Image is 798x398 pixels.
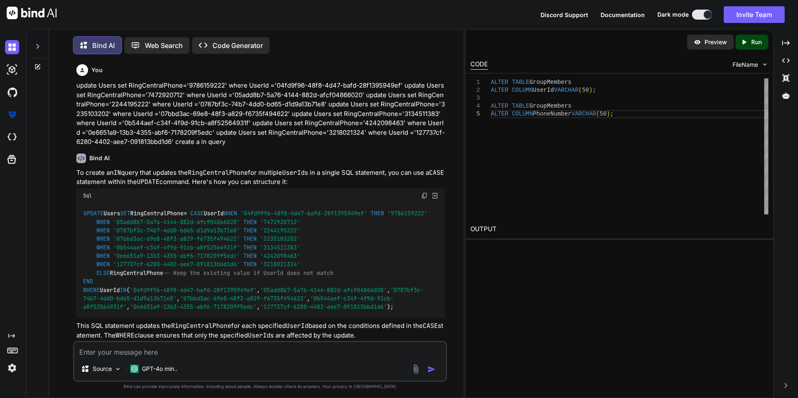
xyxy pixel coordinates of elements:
span: '0e6651a9-13b3-4355-abf6-7178209f5edc' [130,303,257,311]
span: ELSE [96,269,110,277]
code: RingCentralPhone [171,322,231,330]
span: THEN [243,227,257,234]
p: This SQL statement updates the for each specified based on the conditions defined in the statemen... [76,321,445,340]
img: Open in Browser [431,192,439,199]
span: VARCHAR [554,87,578,93]
div: CODE [470,60,488,70]
code: CASE [429,169,444,177]
span: '07bbd3ac-69e8-48f3-a829-f6735f494622' [113,235,240,243]
span: WHEN [224,210,237,217]
span: '0b544aef-c34f-4f9d-91cb-a8f52564931f' [113,244,240,251]
span: '07bbd3ac-69e8-48f3-a829-f6735f494622' [180,295,307,302]
span: Dark mode [657,10,689,19]
img: attachment [411,364,421,374]
span: '0b544aef-c34f-4f9d-91cb-a8f52564931f' [83,295,394,310]
img: premium [5,108,19,122]
span: '05add8b7-5a76-4144-882d-afcf04866020' [113,218,240,226]
span: ; [610,111,614,117]
span: UserId [533,87,554,93]
span: SET [120,210,130,217]
img: Pick Models [114,365,121,373]
span: WHEN [96,235,110,243]
span: ALTER [491,111,508,117]
span: THEN [243,235,257,243]
p: GPT-4o min.. [142,365,177,373]
code: IN [114,169,121,177]
code: UserId [248,331,270,340]
code: CASE [423,322,438,330]
span: = [184,210,187,217]
span: '3134511383' [260,244,300,251]
span: ) [589,87,592,93]
code: RingCentralPhone [188,169,248,177]
span: ALTER [491,87,508,93]
img: icon [427,365,436,373]
img: settings [5,361,19,375]
img: Bind AI [7,7,57,19]
img: githubDark [5,85,19,99]
p: Preview [705,38,727,46]
span: THEN [243,244,257,251]
span: ) [606,111,610,117]
span: 50 [582,87,589,93]
button: Discord Support [540,10,588,19]
span: Documentation [601,11,645,18]
span: '0e6651a9-13b3-4355-abf6-7178209f5edc' [113,252,240,259]
p: Web Search [145,40,183,50]
span: ALTER [491,103,508,109]
code: WHERE [116,331,134,340]
code: UPDATE [137,178,159,186]
span: PhoneNumber [533,111,571,117]
div: 2 [470,86,480,94]
code: UserId [282,169,305,177]
span: WHEN [96,227,110,234]
span: '4242098463' [260,252,300,259]
span: END [83,278,93,285]
span: THEN [243,261,257,268]
div: 1 [470,78,480,86]
h2: OUTPUT [465,219,773,239]
span: '7472920712' [260,218,300,226]
span: '9786159222' [387,210,427,217]
span: Sql [83,192,92,199]
span: 50 [599,111,606,117]
img: darkChat [5,40,19,54]
span: THEN [243,252,257,259]
img: darkAi-studio [5,63,19,77]
span: WHERE [83,286,100,294]
span: ALTER [491,79,508,86]
span: THEN [243,218,257,226]
span: ( [596,111,599,117]
span: IN [120,286,126,294]
span: COLUMN [512,111,533,117]
button: Documentation [601,10,645,19]
button: Invite Team [724,6,785,23]
span: TABLE [512,79,529,86]
img: chevron down [761,61,768,68]
span: '04fd9f96-48f8-4d47-bafd-28f1395949ef' [240,210,367,217]
h6: Bind AI [89,154,110,162]
p: Code Generator [212,40,263,50]
span: '3235103202' [260,235,300,243]
p: To create an query that updates the for multiple s in a single SQL statement, you can use a state... [76,168,445,187]
div: 4 [470,102,480,110]
span: -- Keep the existing value if UserId does not match [163,269,333,277]
span: COLUMN [512,87,533,93]
p: update Users set RingCentralPhone='9786159222' where UserId ='04fd9f96-48f8-4d47-bafd-28f1395949e... [76,81,445,147]
span: THEN [371,210,384,217]
code: UserId [286,322,308,330]
img: GPT-4o mini [130,365,139,373]
span: WHEN [96,252,110,259]
span: '2244195222' [260,227,300,234]
span: '05add8b7-5a76-4144-882d-afcf04866020' [260,286,387,294]
img: cloudideIcon [5,130,19,144]
span: '0787bf3c-74b7-4dd0-bd65-d1d9a13b71e8' [83,286,424,302]
span: WHEN [96,218,110,226]
span: GroupMembers [529,103,571,109]
span: FileName [732,60,758,69]
code: Users RingCentralPhone UserId RingCentralPhone UserId ( , , , , , , ); [83,209,427,311]
span: WHEN [96,261,110,268]
div: 3 [470,94,480,102]
span: WHEN [96,244,110,251]
span: '3218021324' [260,261,300,268]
